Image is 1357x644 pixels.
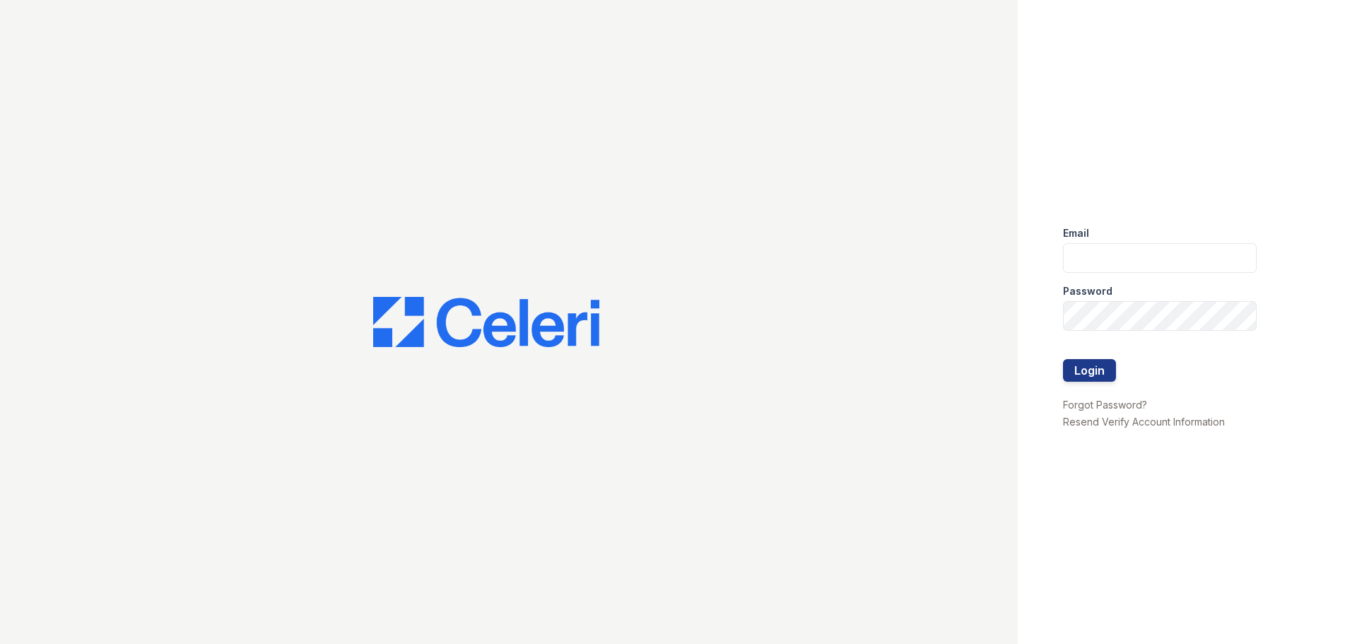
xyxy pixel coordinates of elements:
[1063,284,1112,298] label: Password
[373,297,599,348] img: CE_Logo_Blue-a8612792a0a2168367f1c8372b55b34899dd931a85d93a1a3d3e32e68fde9ad4.png
[1063,226,1089,240] label: Email
[1063,416,1225,428] a: Resend Verify Account Information
[1063,399,1147,411] a: Forgot Password?
[1063,359,1116,382] button: Login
